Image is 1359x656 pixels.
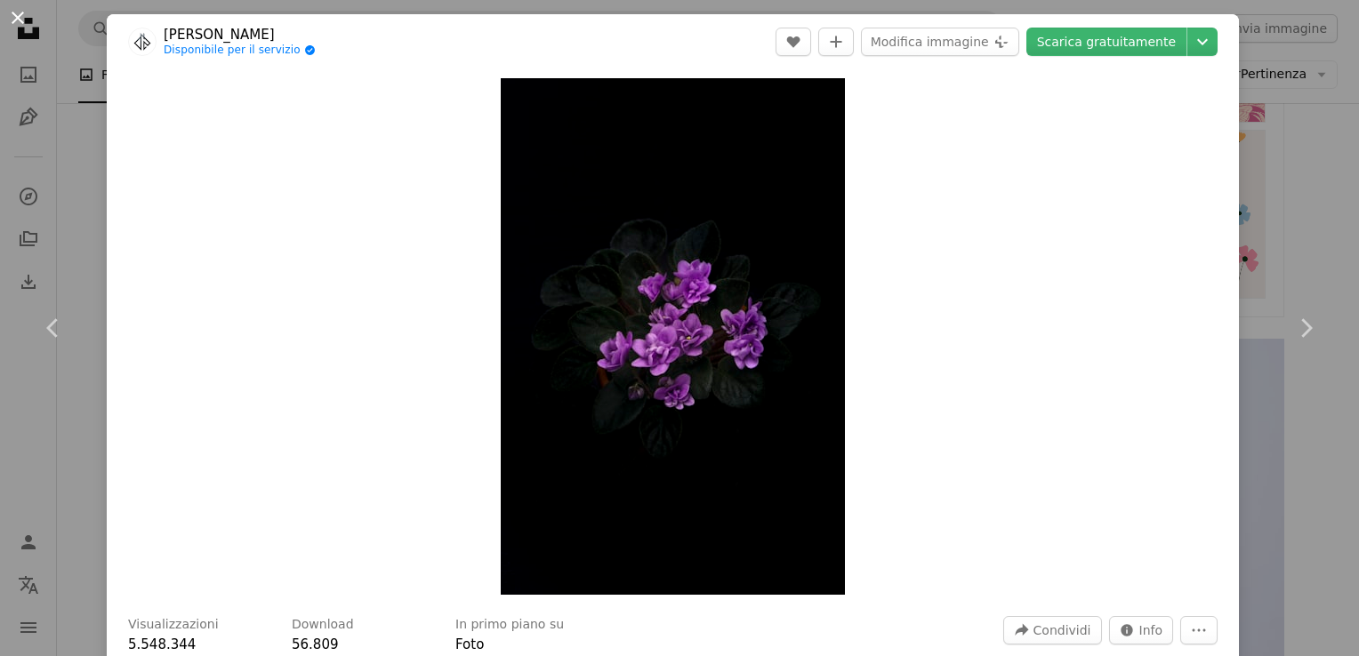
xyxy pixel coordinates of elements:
span: Info [1139,617,1163,644]
a: Scarica gratuitamente [1026,28,1186,56]
button: Modifica immagine [861,28,1019,56]
h3: Visualizzazioni [128,616,219,634]
a: [PERSON_NAME] [164,26,316,44]
button: Scegli le dimensioni del download [1187,28,1218,56]
span: 56.809 [292,636,339,652]
a: Foto [455,636,484,652]
button: Ingrandisci questa immagine [501,78,845,595]
button: Condividi questa immagine [1003,616,1102,644]
h3: In primo piano su [455,616,564,634]
span: Condividi [1033,617,1091,644]
button: Statistiche su questa immagine [1109,616,1174,644]
img: fotografia ravvicinata di un fiore dai petali viola [501,78,845,595]
button: Altre azioni [1180,616,1218,644]
button: Aggiungi alla Collezione [818,28,854,56]
a: Disponibile per il servizio [164,44,316,58]
h3: Download [292,616,354,634]
span: 5.548.344 [128,636,196,652]
button: Mi piace [776,28,811,56]
a: Avanti [1252,243,1359,413]
img: Vai al profilo di Dejan Zakic [128,28,157,56]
